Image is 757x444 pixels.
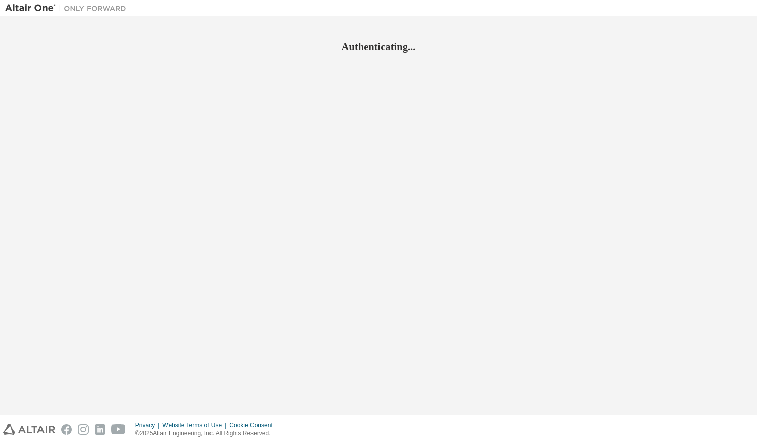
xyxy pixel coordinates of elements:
[162,421,229,429] div: Website Terms of Use
[111,424,126,435] img: youtube.svg
[135,421,162,429] div: Privacy
[3,424,55,435] img: altair_logo.svg
[5,3,132,13] img: Altair One
[5,40,752,53] h2: Authenticating...
[95,424,105,435] img: linkedin.svg
[135,429,279,438] p: © 2025 Altair Engineering, Inc. All Rights Reserved.
[78,424,89,435] img: instagram.svg
[61,424,72,435] img: facebook.svg
[229,421,278,429] div: Cookie Consent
